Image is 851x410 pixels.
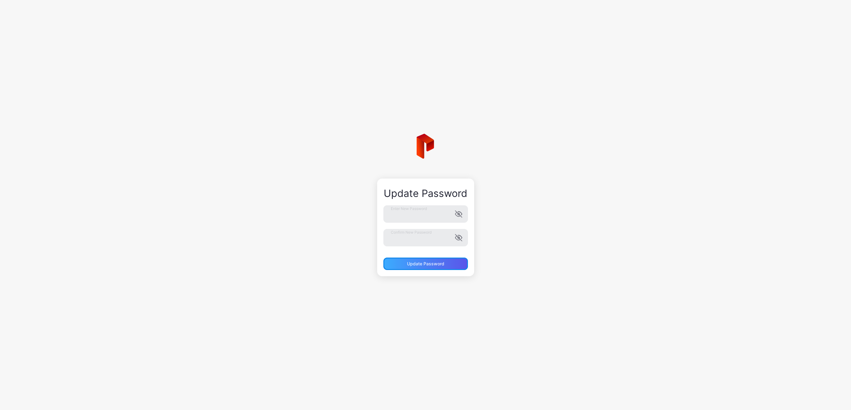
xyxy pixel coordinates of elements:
input: Confirm New Password [383,229,468,246]
input: Enter New Password [383,205,468,223]
button: Update Password [383,258,468,270]
button: Confirm New Password [455,234,462,241]
div: Update Password [383,188,468,199]
button: Enter New Password [455,210,462,218]
div: Update Password [407,261,444,266]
